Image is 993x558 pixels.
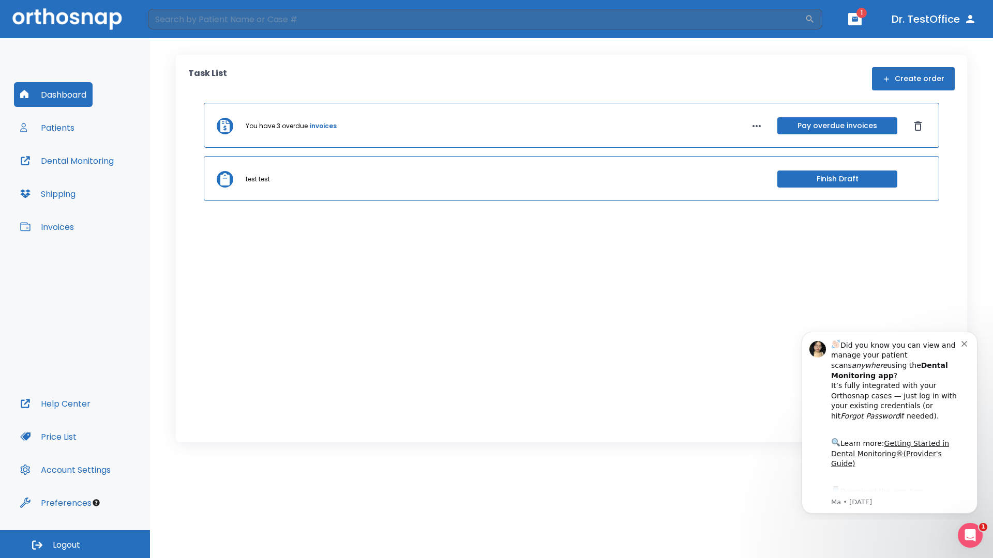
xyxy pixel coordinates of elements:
[14,424,83,449] button: Price List
[53,539,80,551] span: Logout
[310,121,337,131] a: invoices
[14,115,81,140] button: Patients
[148,9,805,29] input: Search by Patient Name or Case #
[14,457,117,482] button: Account Settings
[175,16,184,24] button: Dismiss notification
[14,214,80,239] button: Invoices
[12,8,122,29] img: Orthosnap
[979,523,987,531] span: 1
[786,322,993,520] iframe: Intercom notifications message
[910,118,926,134] button: Dismiss
[14,148,120,173] button: Dental Monitoring
[14,181,82,206] button: Shipping
[188,67,227,90] p: Task List
[14,490,98,515] button: Preferences
[777,171,897,188] button: Finish Draft
[246,121,308,131] p: You have 3 overdue
[856,8,867,18] span: 1
[92,498,101,507] div: Tooltip anchor
[45,165,137,183] a: App Store
[14,82,93,107] button: Dashboard
[777,117,897,134] button: Pay overdue invoices
[246,175,270,184] p: test test
[45,175,175,184] p: Message from Ma, sent 8w ago
[45,162,175,215] div: Download the app: | ​ Let us know if you need help getting started!
[887,10,981,28] button: Dr. TestOffice
[958,523,983,548] iframe: Intercom live chat
[14,391,97,416] button: Help Center
[872,67,955,90] button: Create order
